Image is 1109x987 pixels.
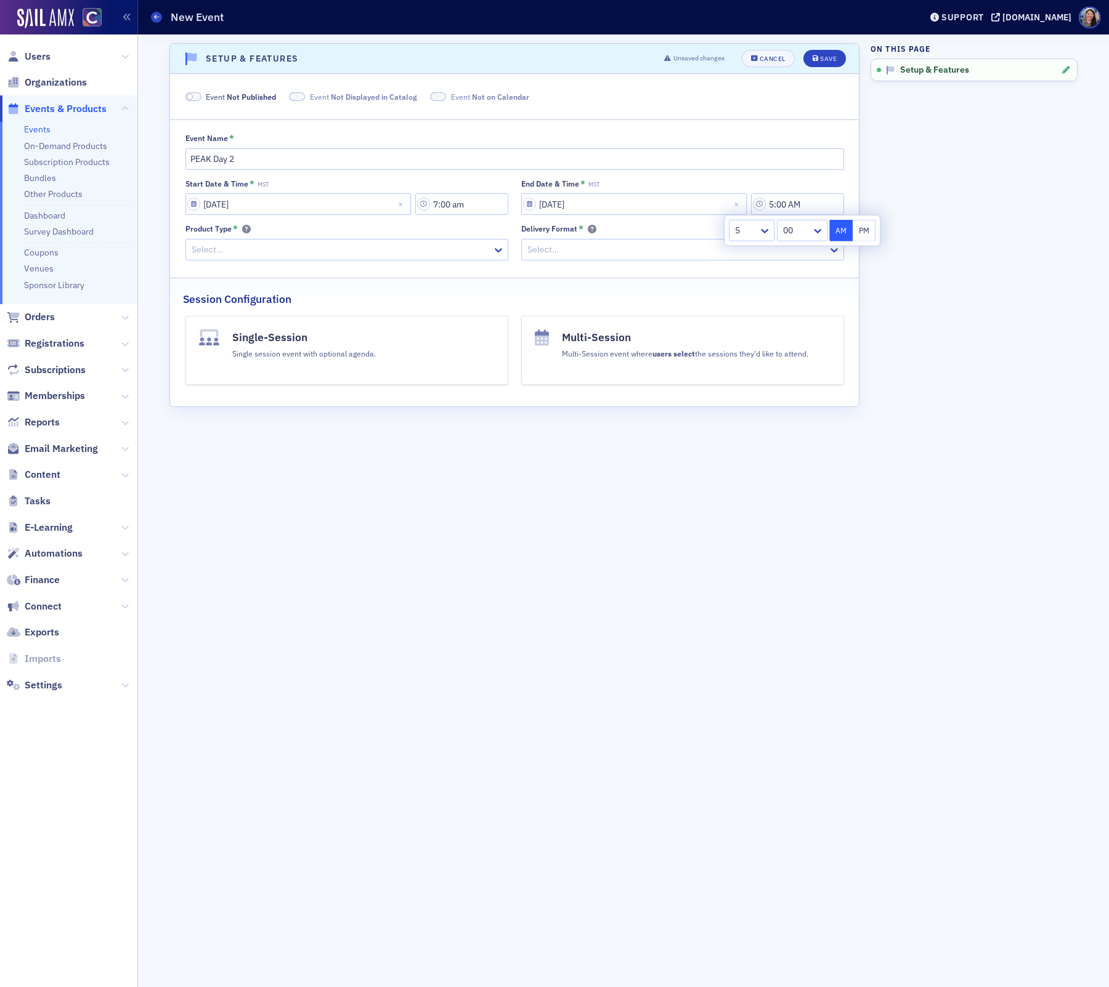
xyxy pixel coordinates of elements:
span: Exports [25,626,59,639]
div: Support [941,12,984,23]
button: [DOMAIN_NAME] [991,13,1076,22]
button: Save [803,50,846,67]
div: [DOMAIN_NAME] [1002,12,1071,23]
a: Memberships [7,389,85,403]
img: SailAMX [83,8,102,27]
span: Orders [25,310,55,324]
a: Email Marketing [7,442,98,456]
a: Automations [7,547,83,560]
abbr: This field is required [579,224,583,235]
span: Setup & Features [900,65,969,76]
a: Orders [7,310,55,324]
a: Users [7,50,51,63]
button: Close [730,193,747,215]
span: Tasks [25,494,51,508]
span: Event [451,91,529,102]
span: Event [206,91,276,102]
span: Users [25,50,51,63]
span: Events & Products [25,102,107,116]
h4: Multi-Session [562,329,808,345]
abbr: This field is required [233,224,238,235]
span: Connect [25,600,62,613]
span: Event [310,91,417,102]
input: 00:00 AM [751,193,844,215]
h2: Session Configuration [183,291,291,307]
a: Reports [7,416,60,429]
span: Automations [25,547,83,560]
div: Single session event with optional agenda. [232,345,376,359]
span: Memberships [25,389,85,403]
span: Not Displayed in Catalog [331,92,417,102]
h4: On this page [871,43,1078,54]
a: Coupons [24,247,59,258]
button: Multi-SessionMulti-Session event whereusers selectthe sessions they'd like to attend. [521,316,844,385]
p: Multi-Session event where the sessions they'd like to attend. [562,348,808,359]
span: Subscriptions [25,363,86,377]
span: MST [258,181,269,188]
span: MST [588,181,599,188]
span: Not Published [185,92,201,102]
a: Organizations [7,76,87,89]
h4: Single-Session [232,329,376,345]
h4: Setup & Features [206,52,298,65]
a: Subscriptions [7,363,86,377]
img: SailAMX [17,9,74,28]
abbr: This field is required [580,179,585,190]
span: Profile [1079,7,1100,28]
button: Cancel [742,50,795,67]
a: Settings [7,679,62,692]
div: Cancel [760,55,786,62]
abbr: This field is required [229,133,234,144]
span: Not Published [227,92,276,102]
span: Settings [25,679,62,692]
a: Survey Dashboard [24,226,94,237]
span: Imports [25,652,61,666]
a: Venues [24,263,54,274]
span: Not Displayed in Catalog [289,92,305,102]
a: Imports [7,652,61,666]
a: Registrations [7,337,84,350]
a: Connect [7,600,62,613]
a: Events & Products [7,102,107,116]
span: Finance [25,573,60,587]
div: Event Name [185,134,228,143]
a: On-Demand Products [24,140,107,151]
button: Close [394,193,411,215]
a: Finance [7,573,60,587]
span: Content [25,468,60,481]
span: Organizations [25,76,87,89]
span: Unsaved changes [673,54,725,63]
a: E-Learning [7,521,73,534]
button: PM [853,220,876,241]
input: MM/DD/YYYY [185,193,411,215]
a: Subscription Products [24,156,110,167]
a: Content [7,468,60,481]
input: MM/DD/YYYY [521,193,747,215]
a: Exports [7,626,59,639]
span: Not on Calendar [472,92,529,102]
div: Start Date & Time [185,179,248,188]
div: Delivery Format [521,224,577,233]
div: Save [820,55,837,62]
a: Sponsor Library [24,280,84,291]
span: E-Learning [25,521,73,534]
button: Single-SessionSingle session event with optional agenda. [185,316,508,385]
div: End Date & Time [521,179,579,188]
b: users select [652,348,695,358]
span: Reports [25,416,60,429]
a: Dashboard [24,210,65,221]
input: 00:00 AM [415,193,508,215]
a: Events [24,124,51,135]
h1: New Event [171,10,224,25]
div: Product Type [185,224,232,233]
button: AM [829,220,853,241]
a: View Homepage [74,8,102,29]
a: Other Products [24,188,83,199]
span: Email Marketing [25,442,98,456]
abbr: This field is required [250,179,254,190]
a: Bundles [24,172,56,183]
a: Tasks [7,494,51,508]
span: Registrations [25,337,84,350]
span: Not on Calendar [430,92,446,102]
